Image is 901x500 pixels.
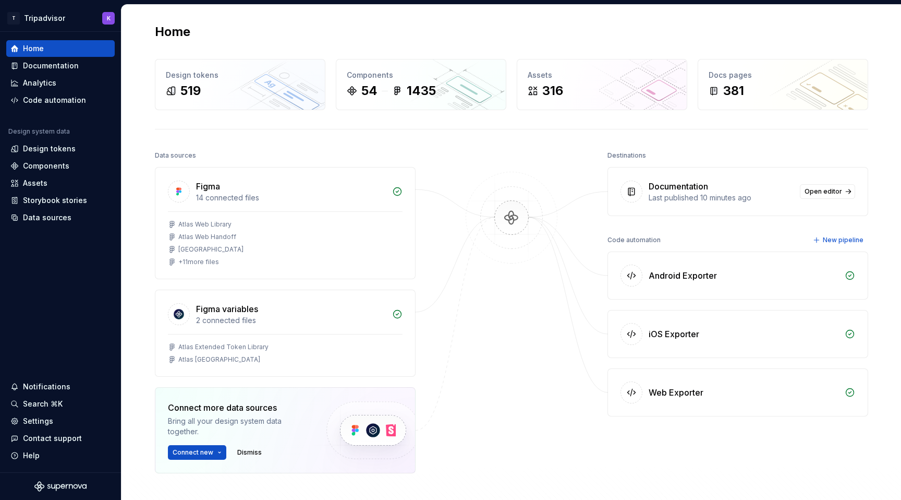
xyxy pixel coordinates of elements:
[23,161,69,171] div: Components
[23,144,76,154] div: Design tokens
[34,481,87,492] svg: Supernova Logo
[336,59,506,110] a: Components541435
[6,175,115,192] a: Assets
[6,413,115,430] a: Settings
[6,396,115,412] button: Search ⌘K
[23,416,53,426] div: Settings
[347,70,495,80] div: Components
[23,450,40,461] div: Help
[196,193,386,203] div: 14 connected files
[168,416,309,437] div: Bring all your design system data together.
[173,448,213,457] span: Connect new
[528,70,676,80] div: Assets
[23,433,82,444] div: Contact support
[155,59,325,110] a: Design tokens519
[6,92,115,109] a: Code automation
[23,95,86,105] div: Code automation
[6,40,115,57] a: Home
[723,82,744,99] div: 381
[178,343,269,351] div: Atlas Extended Token Library
[7,12,20,25] div: T
[649,386,703,399] div: Web Exporter
[8,127,70,136] div: Design system data
[649,269,717,282] div: Android Exporter
[23,61,79,71] div: Documentation
[178,355,260,364] div: Atlas [GEOGRAPHIC_DATA]
[407,82,436,99] div: 1435
[607,233,661,247] div: Code automation
[6,447,115,464] button: Help
[196,315,386,326] div: 2 connected files
[517,59,687,110] a: Assets316
[180,82,201,99] div: 519
[23,212,71,223] div: Data sources
[709,70,857,80] div: Docs pages
[6,192,115,209] a: Storybook stories
[233,445,266,460] button: Dismiss
[155,148,196,163] div: Data sources
[196,303,258,315] div: Figma variables
[23,399,63,409] div: Search ⌘K
[23,43,44,54] div: Home
[166,70,314,80] div: Design tokens
[607,148,646,163] div: Destinations
[168,445,226,460] button: Connect new
[542,82,563,99] div: 316
[6,378,115,395] button: Notifications
[178,220,232,229] div: Atlas Web Library
[155,23,190,40] h2: Home
[23,195,87,206] div: Storybook stories
[23,382,70,392] div: Notifications
[800,184,855,199] a: Open editor
[107,14,111,22] div: K
[237,448,262,457] span: Dismiss
[24,13,65,23] div: Tripadvisor
[6,140,115,157] a: Design tokens
[823,236,863,244] span: New pipeline
[23,78,56,88] div: Analytics
[168,401,309,414] div: Connect more data sources
[23,178,47,188] div: Assets
[810,233,868,247] button: New pipeline
[698,59,868,110] a: Docs pages381
[2,7,119,29] button: TTripadvisorK
[178,258,219,266] div: + 11 more files
[6,209,115,226] a: Data sources
[6,75,115,91] a: Analytics
[649,180,708,193] div: Documentation
[361,82,378,99] div: 54
[805,187,842,196] span: Open editor
[196,180,220,193] div: Figma
[178,245,243,254] div: [GEOGRAPHIC_DATA]
[6,158,115,174] a: Components
[178,233,236,241] div: Atlas Web Handoff
[6,57,115,74] a: Documentation
[649,193,794,203] div: Last published 10 minutes ago
[155,167,416,279] a: Figma14 connected filesAtlas Web LibraryAtlas Web Handoff[GEOGRAPHIC_DATA]+11more files
[6,430,115,447] button: Contact support
[155,290,416,377] a: Figma variables2 connected filesAtlas Extended Token LibraryAtlas [GEOGRAPHIC_DATA]
[649,328,699,340] div: iOS Exporter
